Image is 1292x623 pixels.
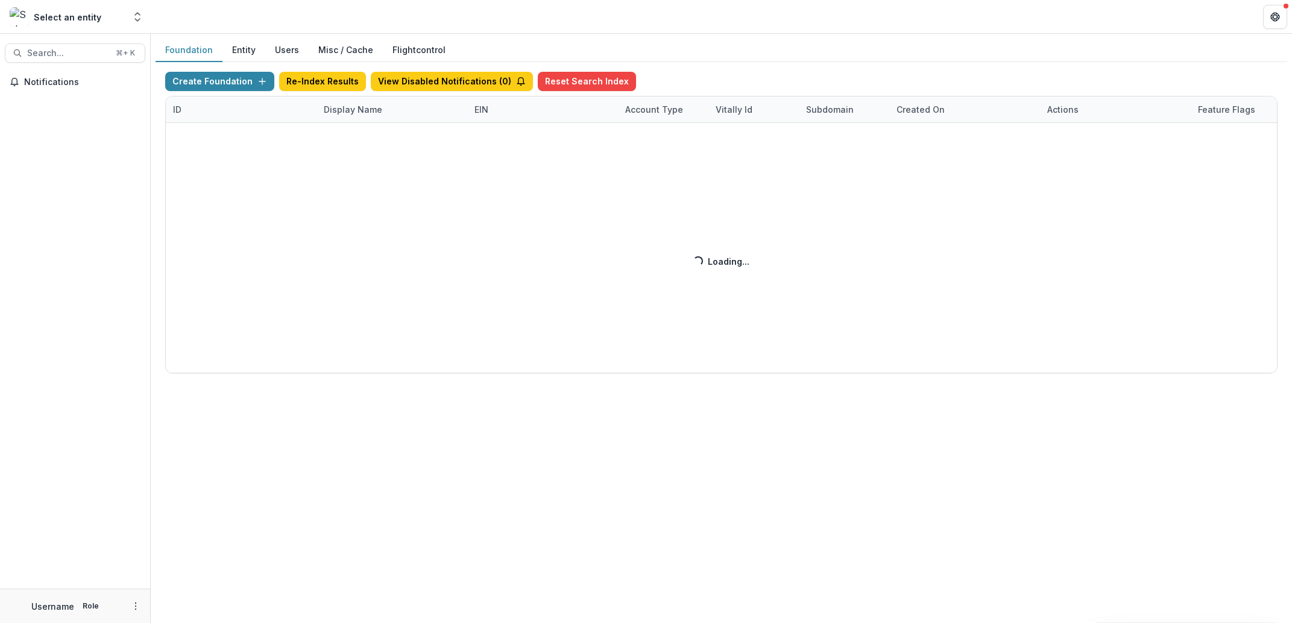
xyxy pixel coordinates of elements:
a: Flightcontrol [392,43,446,56]
button: Users [265,39,309,62]
button: Open entity switcher [129,5,146,29]
button: Entity [222,39,265,62]
span: Search... [27,48,109,59]
img: Select an entity [10,7,29,27]
button: Misc / Cache [309,39,383,62]
button: More [128,599,143,613]
div: Select an entity [34,11,101,24]
p: Role [79,601,102,612]
button: Search... [5,43,145,63]
p: Username [31,600,74,613]
button: Get Help [1263,5,1287,29]
span: Notifications [24,77,140,87]
button: Notifications [5,72,145,92]
div: ⌘ + K [113,46,137,60]
button: Foundation [156,39,222,62]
